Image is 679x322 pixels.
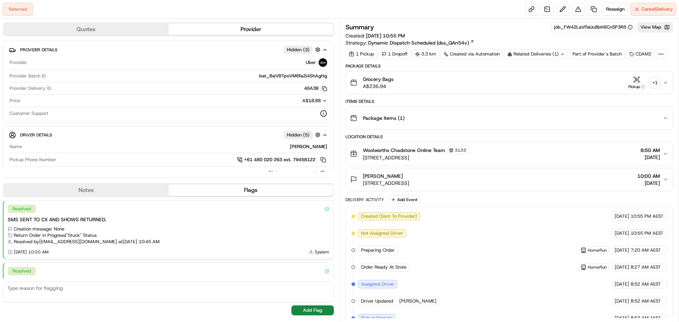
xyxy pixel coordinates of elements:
[306,59,316,66] span: Uber
[284,130,322,139] button: Hidden (5)
[631,315,661,321] span: 8:52 AM AEST
[50,119,86,125] a: Powered byPylon
[361,247,395,253] span: Preparing Order
[361,298,393,304] span: Driver Updated
[363,147,445,154] span: Woolworths Chadstone Online Team
[637,180,660,187] span: [DATE]
[4,185,168,196] button: Notes
[504,49,568,59] div: Related Deliveries (1)
[259,73,327,79] span: bat_BsiVBTpoVM6fa2i4ShAgHg
[606,6,625,12] span: Reassign
[615,264,629,270] span: [DATE]
[626,84,647,90] div: Pickup
[368,39,469,46] span: Dynamic Dispatch Scheduled (dss_QAn54v)
[60,103,65,109] div: 💻
[346,39,474,46] div: Strategy:
[287,47,309,53] span: Hidden ( 3 )
[8,278,329,285] div: sms sent and order returned.
[244,157,315,163] span: +61 480 020 263 ext. 79458122
[379,49,411,59] div: 1 Dropoff
[9,44,328,55] button: Provider DetailsHidden (3)
[10,59,27,66] span: Provider
[7,7,21,21] img: Nash
[10,110,48,117] span: Customer Support
[4,100,57,112] a: 📗Knowledge Base
[637,172,660,180] span: 10:00 AM
[315,249,329,255] span: System
[346,71,673,94] button: Grocery BagsA$236.94Pickup+1
[14,249,48,255] span: [DATE] 10:20 AM
[642,6,673,12] span: Cancel Delivery
[363,180,409,187] span: [STREET_ADDRESS]
[20,132,52,138] span: Driver Details
[615,213,629,219] span: [DATE]
[346,99,673,104] div: Items Details
[363,83,394,90] span: A$236.94
[361,315,392,321] span: Pickup Enroute
[615,315,629,321] span: [DATE]
[361,230,403,236] span: Not Assigned Driver
[10,98,20,104] span: Price
[650,78,660,88] div: + 1
[25,144,327,150] div: [PERSON_NAME]
[441,49,503,59] a: Created via Automation
[7,103,13,109] div: 📗
[361,213,417,219] span: Created (Sent To Provider)
[399,298,436,304] span: [PERSON_NAME]
[20,47,57,53] span: Provider Details
[554,24,633,30] div: job_FW42LaVPaUu8bH6Cn5P3R5
[7,28,129,40] p: Welcome 👋
[640,147,660,154] span: 8:50 AM
[304,85,327,92] button: 46A3B
[10,85,51,92] span: Provider Delivery ID
[412,49,439,59] div: 3.3 km
[626,76,660,90] button: Pickup+1
[363,172,403,180] span: [PERSON_NAME]
[67,103,114,110] span: API Documentation
[361,264,406,270] span: Order Ready At Store
[615,281,629,287] span: [DATE]
[631,281,661,287] span: 8:52 AM AEST
[346,107,673,129] button: Package Items (1)
[10,157,56,163] span: Pickup Phone Number
[388,195,420,204] button: Add Event
[346,168,673,191] button: [PERSON_NAME][STREET_ADDRESS]10:00 AM[DATE]
[9,129,328,141] button: Driver DetailsHidden (5)
[626,49,655,59] div: CDAM2
[302,98,321,104] span: A$18.88
[637,22,673,32] button: View Map
[626,76,647,90] button: Pickup
[10,144,22,150] span: Name
[14,232,97,239] span: Return Order in Progress | "Stuck" Status
[168,24,333,35] button: Provider
[346,197,384,203] div: Delivery Activity
[363,115,405,122] span: Package Items ( 1 )
[8,216,329,223] div: SMS SENT TO CX AND SHOWS RETURNED.
[631,298,661,304] span: 8:52 AM AEST
[346,24,374,30] h3: Summary
[265,98,327,104] button: A$18.88
[363,154,469,161] span: [STREET_ADDRESS]
[588,264,607,270] span: HomeRun
[588,247,607,253] span: HomeRun
[284,45,322,54] button: Hidden (3)
[346,63,673,69] div: Package Details
[640,154,660,161] span: [DATE]
[319,58,327,67] img: uber-new-logo.jpeg
[631,213,663,219] span: 10:55 PM AEST
[368,39,474,46] a: Dynamic Dispatch Scheduled (dss_QAn54v)
[615,230,629,236] span: [DATE]
[237,156,327,164] button: +61 480 020 263 ext. 79458122
[57,100,116,112] a: 💻API Documentation
[268,170,327,177] a: [PHONE_NUMBER]
[631,264,661,270] span: 8:27 AM AEST
[168,185,333,196] button: Flags
[631,3,676,16] button: CancelDelivery
[363,76,394,83] span: Grocery Bags
[346,32,405,39] span: Created:
[615,247,629,253] span: [DATE]
[8,205,36,213] div: Resolved
[14,103,54,110] span: Knowledge Base
[631,230,663,236] span: 10:55 PM AEST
